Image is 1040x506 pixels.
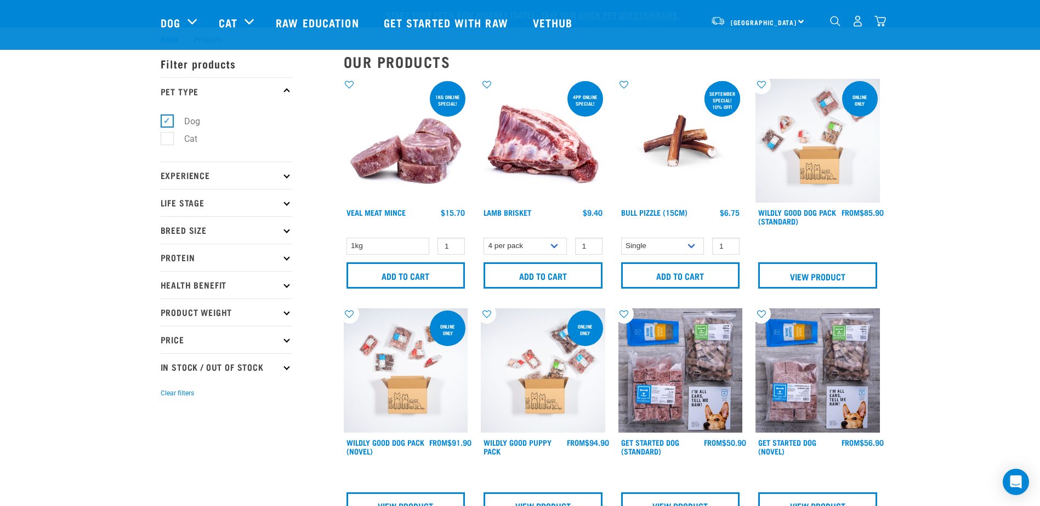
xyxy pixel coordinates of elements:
[755,308,880,433] img: NSP Dog Novel Update
[441,208,465,217] div: $15.70
[755,79,880,203] img: Dog 0 2sec
[704,440,722,444] span: FROM
[874,15,886,27] img: home-icon@2x.png
[167,132,202,146] label: Cat
[522,1,587,44] a: Vethub
[842,89,878,112] div: Online Only
[265,1,372,44] a: Raw Education
[567,89,603,112] div: 4pp online special!
[704,438,746,447] div: $50.90
[161,298,292,326] p: Product Weight
[430,318,465,341] div: Online Only
[621,210,687,214] a: Bull Pizzle (15cm)
[161,14,180,31] a: Dog
[852,15,863,27] img: user.png
[344,308,468,433] img: Dog Novel 0 2sec
[567,318,603,341] div: Online Only
[618,308,743,433] img: NSP Dog Standard Update
[344,79,468,203] img: 1160 Veal Meat Mince Medallions 01
[711,16,725,26] img: van-moving.png
[842,440,860,444] span: FROM
[621,440,679,453] a: Get Started Dog (Standard)
[583,208,603,217] div: $9.40
[484,440,552,453] a: Wildly Good Puppy Pack
[429,440,447,444] span: FROM
[704,85,740,115] div: September special! 10% off!
[567,438,609,447] div: $94.90
[712,238,740,255] input: 1
[484,262,603,289] input: Add to cart
[161,77,292,105] p: Pet Type
[161,271,292,298] p: Health Benefit
[161,326,292,353] p: Price
[161,50,292,77] p: Filter products
[346,262,465,289] input: Add to cart
[373,1,522,44] a: Get started with Raw
[161,388,194,398] button: Clear filters
[575,238,603,255] input: 1
[731,20,797,24] span: [GEOGRAPHIC_DATA]
[437,238,465,255] input: 1
[346,440,424,453] a: Wildly Good Dog Pack (Novel)
[219,14,237,31] a: Cat
[167,114,204,128] label: Dog
[430,89,465,112] div: 1kg online special!
[1003,469,1029,495] div: Open Intercom Messenger
[842,210,860,214] span: FROM
[161,244,292,271] p: Protein
[842,438,884,447] div: $56.90
[758,440,816,453] a: Get Started Dog (Novel)
[720,208,740,217] div: $6.75
[481,308,605,433] img: Puppy 0 2sec
[161,216,292,244] p: Breed Size
[621,262,740,289] input: Add to cart
[830,16,840,26] img: home-icon-1@2x.png
[842,208,884,217] div: $85.90
[344,53,880,70] h2: Our Products
[161,353,292,381] p: In Stock / Out Of Stock
[567,440,585,444] span: FROM
[484,210,531,214] a: Lamb Brisket
[429,438,471,447] div: $91.90
[346,210,406,214] a: Veal Meat Mince
[481,79,605,203] img: 1240 Lamb Brisket Pieces 01
[161,162,292,189] p: Experience
[618,79,743,203] img: Bull Pizzle
[161,189,292,216] p: Life Stage
[758,262,877,289] a: View Product
[758,210,836,223] a: Wildly Good Dog Pack (Standard)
